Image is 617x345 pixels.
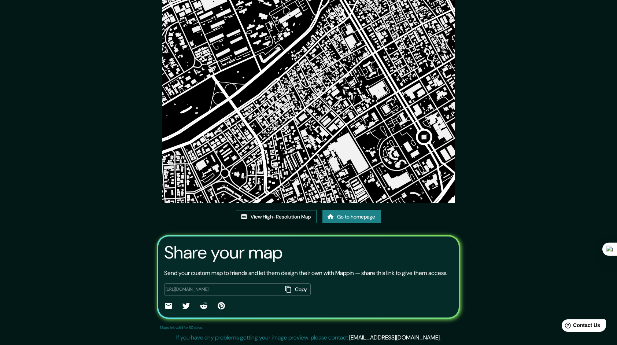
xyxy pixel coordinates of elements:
p: Maps link valid for 60 days. [160,325,203,330]
p: If you have any problems getting your image preview, please contact . [176,333,441,342]
button: Copy [282,283,311,296]
a: [EMAIL_ADDRESS][DOMAIN_NAME] [349,334,440,341]
iframe: Help widget launcher [552,316,609,337]
p: Send your custom map to friends and let them design their own with Mappin — share this link to gi... [164,269,447,278]
a: Go to homepage [322,210,381,224]
h3: Share your map [164,242,282,263]
a: View High-Resolution Map [236,210,317,224]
